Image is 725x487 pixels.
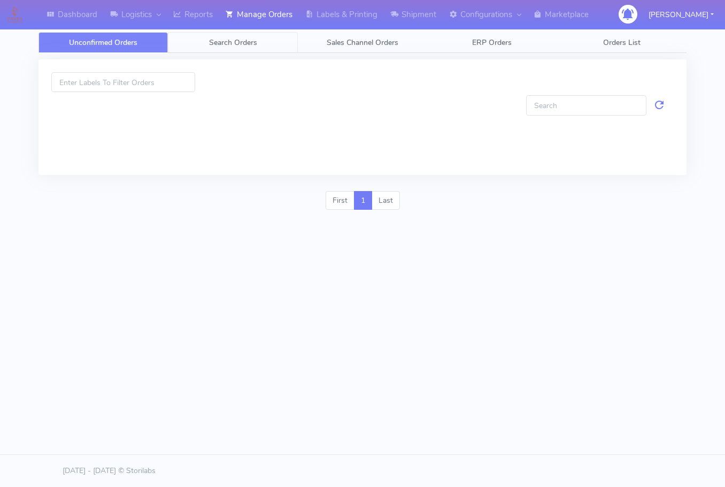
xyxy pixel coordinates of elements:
[51,72,195,92] input: Enter Labels To Filter Orders
[603,37,641,48] span: Orders List
[38,32,687,53] ul: Tabs
[641,4,722,26] button: [PERSON_NAME]
[327,37,398,48] span: Sales Channel Orders
[69,37,137,48] span: Unconfirmed Orders
[526,95,646,115] input: Search
[209,37,257,48] span: Search Orders
[354,191,372,210] a: 1
[472,37,512,48] span: ERP Orders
